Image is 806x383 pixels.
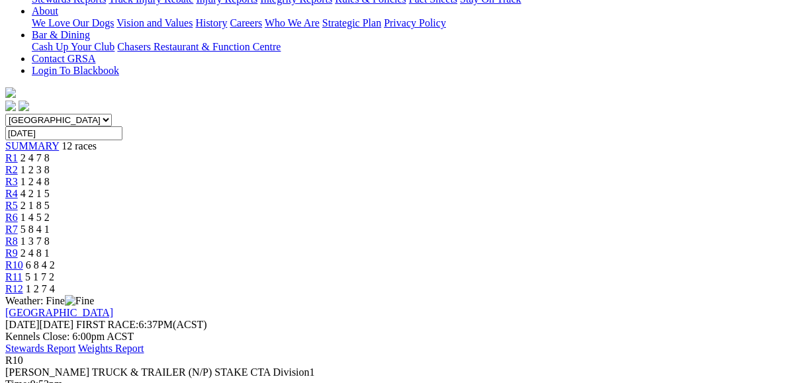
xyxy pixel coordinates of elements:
[5,343,75,354] a: Stewards Report
[32,5,58,17] a: About
[5,271,22,282] a: R11
[322,17,381,28] a: Strategic Plan
[116,17,193,28] a: Vision and Values
[117,41,281,52] a: Chasers Restaurant & Function Centre
[5,101,16,111] img: facebook.svg
[78,343,144,354] a: Weights Report
[5,152,18,163] a: R1
[32,29,90,40] a: Bar & Dining
[32,41,793,53] div: Bar & Dining
[32,65,119,76] a: Login To Blackbook
[32,17,114,28] a: We Love Our Dogs
[5,283,23,294] a: R12
[5,188,18,199] a: R4
[19,101,29,111] img: twitter.svg
[21,247,50,259] span: 2 4 8 1
[5,164,18,175] a: R2
[5,355,23,366] span: R10
[26,283,55,294] span: 1 2 7 4
[21,235,50,247] span: 1 3 7 8
[26,259,55,271] span: 6 8 4 2
[25,271,54,282] span: 5 1 7 2
[21,200,50,211] span: 2 1 8 5
[230,17,262,28] a: Careers
[62,140,97,151] span: 12 races
[5,212,18,223] a: R6
[5,319,40,330] span: [DATE]
[195,17,227,28] a: History
[5,140,59,151] a: SUMMARY
[21,164,50,175] span: 1 2 3 8
[5,87,16,98] img: logo-grsa-white.png
[32,53,95,64] a: Contact GRSA
[32,17,793,29] div: About
[384,17,446,28] a: Privacy Policy
[32,41,114,52] a: Cash Up Your Club
[5,295,94,306] span: Weather: Fine
[5,259,23,271] a: R10
[21,224,50,235] span: 5 8 4 1
[21,176,50,187] span: 1 2 4 8
[65,295,94,307] img: Fine
[5,331,793,343] div: Kennels Close: 6:00pm ACST
[21,212,50,223] span: 1 4 5 2
[5,224,18,235] a: R7
[5,235,18,247] a: R8
[76,319,207,330] span: 6:37PM(ACST)
[5,247,18,259] a: R9
[21,152,50,163] span: 2 4 7 8
[265,17,320,28] a: Who We Are
[21,188,50,199] span: 4 2 1 5
[76,319,138,330] span: FIRST RACE:
[5,307,113,318] a: [GEOGRAPHIC_DATA]
[5,200,18,211] a: R5
[5,319,73,330] span: [DATE]
[5,126,122,140] input: Select date
[5,366,793,378] div: [PERSON_NAME] TRUCK & TRAILER (N/P) STAKE CTA Division1
[5,176,18,187] a: R3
